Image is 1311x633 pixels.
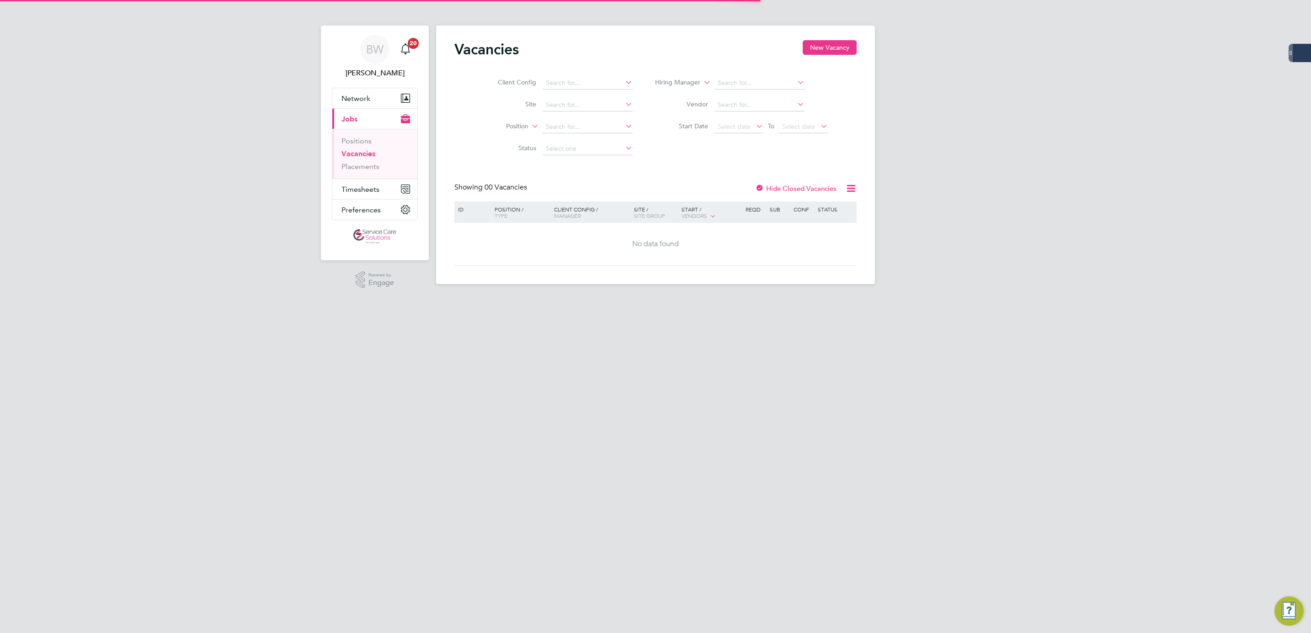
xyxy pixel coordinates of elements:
[765,120,777,132] span: To
[1274,596,1304,626] button: Engage Resource Center
[332,229,418,244] a: Go to home page
[495,212,507,219] span: Type
[356,271,394,289] a: Powered byEngage
[682,212,707,219] span: Vendors
[341,115,357,123] span: Jobs
[332,109,417,129] button: Jobs
[634,212,665,219] span: Site Group
[484,100,536,108] label: Site
[714,99,805,111] input: Search for...
[718,122,751,131] span: Select date
[341,185,379,194] span: Timesheets
[332,88,417,108] button: Network
[332,129,417,179] div: Jobs
[543,121,633,133] input: Search for...
[655,100,708,108] label: Vendor
[554,212,581,219] span: Manager
[396,35,415,64] a: 20
[485,183,527,192] span: 00 Vacancies
[484,78,536,86] label: Client Config
[332,179,417,199] button: Timesheets
[648,78,700,87] label: Hiring Manager
[543,99,633,111] input: Search for...
[632,201,680,223] div: Site /
[484,144,536,152] label: Status
[408,38,419,49] span: 20
[341,137,372,145] a: Positions
[368,271,394,279] span: Powered by
[456,239,855,249] div: No data found
[488,201,552,223] div: Position /
[679,201,743,224] div: Start /
[332,68,418,79] span: Bethany Wiles
[341,206,381,214] span: Preferences
[341,149,375,158] a: Vacancies
[321,26,429,260] nav: Main navigation
[332,200,417,220] button: Preferences
[815,201,855,217] div: Status
[341,162,379,171] a: Placements
[552,201,632,223] div: Client Config /
[655,122,708,130] label: Start Date
[543,142,633,155] input: Select one
[782,122,815,131] span: Select date
[791,201,815,217] div: Conf
[543,77,633,90] input: Search for...
[767,201,791,217] div: Sub
[454,40,519,58] h2: Vacancies
[341,94,370,103] span: Network
[353,229,396,244] img: servicecare-logo-retina.png
[714,77,805,90] input: Search for...
[476,122,528,131] label: Position
[743,201,767,217] div: Reqd
[803,40,857,55] button: New Vacancy
[332,35,418,79] a: BW[PERSON_NAME]
[456,201,488,217] div: ID
[368,279,394,287] span: Engage
[755,184,837,193] label: Hide Closed Vacancies
[366,43,384,55] span: BW
[454,183,529,192] div: Showing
